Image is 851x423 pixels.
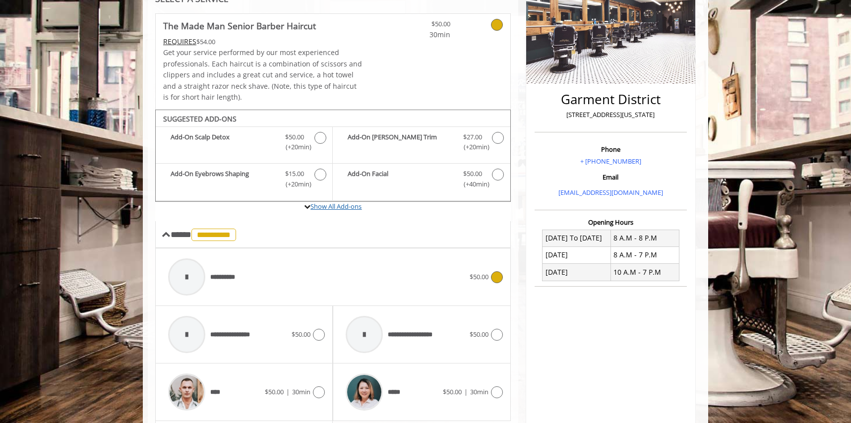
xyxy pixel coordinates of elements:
[163,47,363,103] p: Get your service performed by our most experienced professionals. Each haircut is a combination o...
[537,110,684,120] p: [STREET_ADDRESS][US_STATE]
[292,330,310,339] span: $50.00
[470,330,488,339] span: $50.00
[537,92,684,107] h2: Garment District
[171,169,275,189] b: Add-On Eyebrows Shaping
[392,29,450,40] span: 30min
[543,230,611,246] td: [DATE] To [DATE]
[458,142,487,152] span: (+20min )
[280,179,309,189] span: (+20min )
[535,219,687,226] h3: Opening Hours
[443,387,462,396] span: $50.00
[458,179,487,189] span: (+40min )
[348,132,453,153] b: Add-On [PERSON_NAME] Trim
[610,264,679,281] td: 10 A.M - 7 P.M
[543,264,611,281] td: [DATE]
[537,146,684,153] h3: Phone
[464,387,468,396] span: |
[163,19,316,33] b: The Made Man Senior Barber Haircut
[463,132,482,142] span: $27.00
[338,169,505,192] label: Add-On Facial
[543,246,611,263] td: [DATE]
[265,387,284,396] span: $50.00
[286,387,290,396] span: |
[610,246,679,263] td: 8 A.M - 7 P.M
[392,14,450,40] a: $50.00
[171,132,275,153] b: Add-On Scalp Detox
[470,272,488,281] span: $50.00
[163,36,363,47] div: $54.00
[580,157,641,166] a: + [PHONE_NUMBER]
[348,169,453,189] b: Add-On Facial
[310,202,362,211] a: Show All Add-ons
[280,142,309,152] span: (+20min )
[285,169,304,179] span: $15.00
[463,169,482,179] span: $50.00
[285,132,304,142] span: $50.00
[537,174,684,181] h3: Email
[338,132,505,155] label: Add-On Beard Trim
[163,114,237,123] b: SUGGESTED ADD-ONS
[161,169,327,192] label: Add-On Eyebrows Shaping
[470,387,488,396] span: 30min
[610,230,679,246] td: 8 A.M - 8 P.M
[155,110,511,202] div: The Made Man Senior Barber Haircut Add-onS
[558,188,663,197] a: [EMAIL_ADDRESS][DOMAIN_NAME]
[161,132,327,155] label: Add-On Scalp Detox
[163,37,196,46] span: This service needs some Advance to be paid before we block your appointment
[292,387,310,396] span: 30min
